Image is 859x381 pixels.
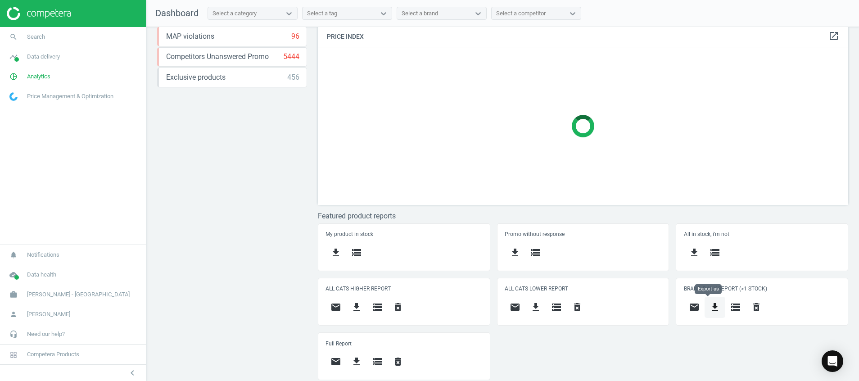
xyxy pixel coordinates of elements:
i: get_app [351,302,362,313]
i: open_in_new [828,31,839,41]
button: email [505,297,525,318]
h5: BRAND DAILY REPORT (>1 STOCK) [684,286,841,292]
i: timeline [5,48,22,65]
button: storage [546,297,567,318]
i: email [510,302,520,313]
img: ajHJNr6hYgQAAAAASUVORK5CYII= [7,7,71,20]
i: storage [710,247,720,258]
i: search [5,28,22,45]
i: storage [530,247,541,258]
div: Export as [695,284,722,294]
i: storage [372,356,383,367]
i: get_app [689,247,700,258]
span: Data delivery [27,53,60,61]
i: delete_forever [393,356,403,367]
button: delete_forever [567,297,588,318]
i: person [5,306,22,323]
button: storage [525,242,546,263]
img: wGWNvw8QSZomAAAAABJRU5ErkJggg== [9,92,18,101]
i: work [5,286,22,303]
div: 5444 [283,52,299,62]
h5: ALL CATS HIGHER REPORT [326,286,482,292]
span: Analytics [27,73,50,81]
h5: All in stock, i'm not [684,231,841,237]
i: storage [372,302,383,313]
i: get_app [330,247,341,258]
button: get_app [505,242,525,263]
button: get_app [525,297,546,318]
h5: Promo without response [505,231,661,237]
span: MAP violations [166,32,214,41]
h3: Featured product reports [318,212,848,220]
i: email [689,302,700,313]
div: 96 [291,32,299,41]
span: Competitors Unanswered Promo [166,52,269,62]
button: get_app [346,297,367,318]
i: storage [730,302,741,313]
button: delete_forever [746,297,767,318]
div: Select a brand [402,9,438,18]
span: Need our help? [27,330,65,338]
i: email [330,302,341,313]
button: storage [705,242,725,263]
a: open_in_new [828,31,839,42]
button: storage [367,351,388,372]
i: headset_mic [5,326,22,343]
i: delete_forever [751,302,762,313]
i: get_app [530,302,541,313]
div: 456 [287,73,299,82]
i: storage [351,247,362,258]
button: storage [725,297,746,318]
span: [PERSON_NAME] [27,310,70,318]
i: get_app [710,302,720,313]
span: [PERSON_NAME] - [GEOGRAPHIC_DATA] [27,290,130,299]
i: get_app [351,356,362,367]
button: storage [346,242,367,263]
i: get_app [510,247,520,258]
button: get_app [684,242,705,263]
button: email [684,297,705,318]
h4: Price Index [318,26,848,47]
button: email [326,297,346,318]
i: email [330,356,341,367]
button: delete_forever [388,351,408,372]
button: get_app [705,297,725,318]
div: Select a tag [307,9,337,18]
i: storage [551,302,562,313]
span: Competera Products [27,350,79,358]
span: Notifications [27,251,59,259]
span: Price Management & Optimization [27,92,113,100]
i: delete_forever [393,302,403,313]
span: Exclusive products [166,73,226,82]
button: storage [367,297,388,318]
i: notifications [5,246,22,263]
h5: My product in stock [326,231,482,237]
button: chevron_left [121,367,144,379]
i: cloud_done [5,266,22,283]
i: pie_chart_outlined [5,68,22,85]
h5: Full Report [326,340,482,347]
span: Data health [27,271,56,279]
span: Search [27,33,45,41]
div: Select a category [212,9,257,18]
i: chevron_left [127,367,138,378]
i: delete_forever [572,302,583,313]
div: Select a competitor [496,9,546,18]
button: email [326,351,346,372]
button: get_app [326,242,346,263]
h5: ALL CATS LOWER REPORT [505,286,661,292]
button: delete_forever [388,297,408,318]
button: get_app [346,351,367,372]
span: Dashboard [155,8,199,18]
div: Open Intercom Messenger [822,350,843,372]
